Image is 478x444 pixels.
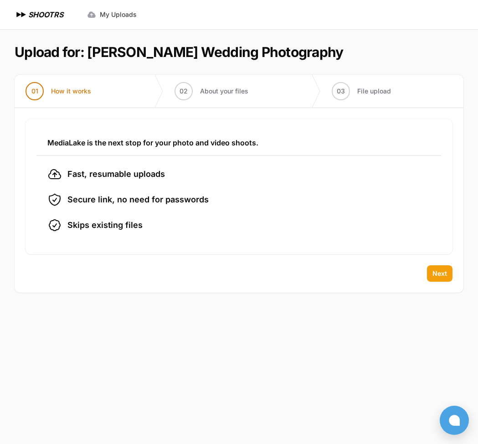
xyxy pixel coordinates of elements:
[200,87,248,96] span: About your files
[15,75,102,108] button: 01 How it works
[15,9,28,20] img: SHOOTRS
[67,193,209,206] span: Secure link, no need for passwords
[357,87,391,96] span: File upload
[427,265,452,282] button: Next
[321,75,402,108] button: 03 File upload
[67,168,165,181] span: Fast, resumable uploads
[28,9,63,20] h1: SHOOTRS
[180,87,188,96] span: 02
[100,10,137,19] span: My Uploads
[67,219,143,232] span: Skips existing files
[432,269,447,278] span: Next
[337,87,345,96] span: 03
[47,137,431,148] h3: MediaLake is the next stop for your photo and video shoots.
[440,406,469,435] button: Open chat window
[82,6,142,23] a: My Uploads
[15,9,63,20] a: SHOOTRS SHOOTRS
[164,75,259,108] button: 02 About your files
[51,87,91,96] span: How it works
[31,87,38,96] span: 01
[15,44,343,60] h1: Upload for: [PERSON_NAME] Wedding Photography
